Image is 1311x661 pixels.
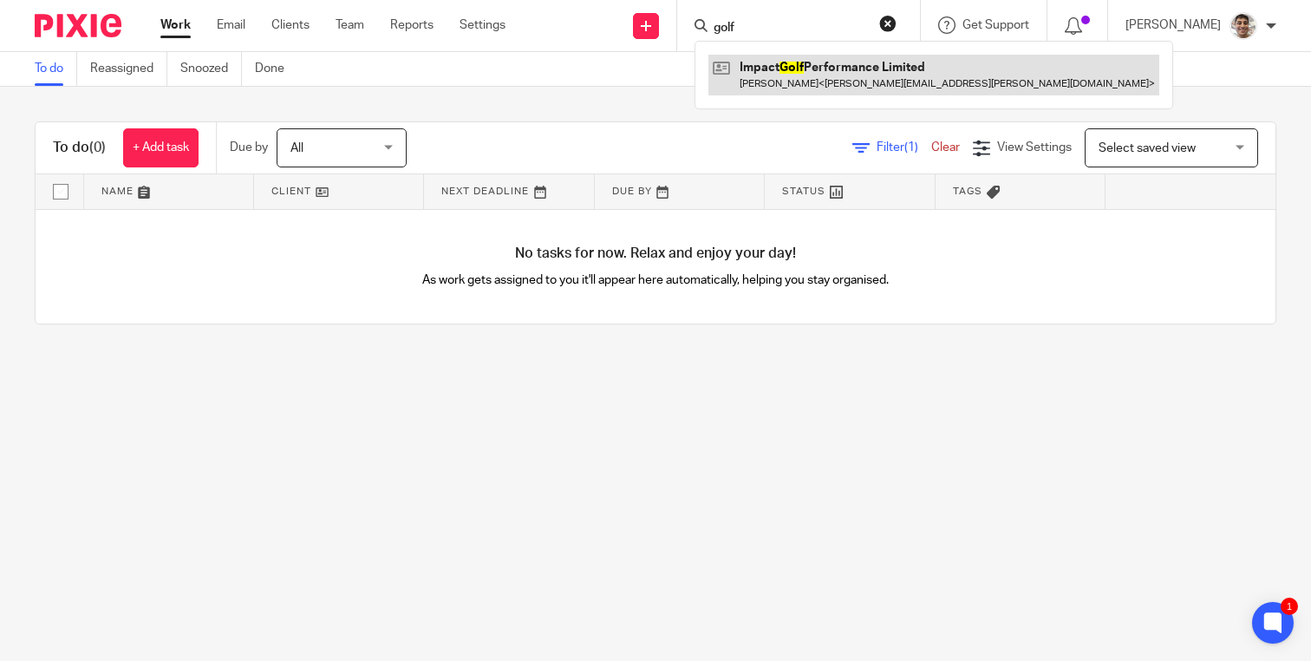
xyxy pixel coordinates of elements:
[336,16,364,34] a: Team
[460,16,505,34] a: Settings
[953,187,982,196] span: Tags
[1229,12,1257,40] img: PXL_20240409_141816916.jpg
[997,141,1072,154] span: View Settings
[217,16,245,34] a: Email
[712,21,868,36] input: Search
[271,16,310,34] a: Clients
[123,128,199,167] a: + Add task
[962,19,1029,31] span: Get Support
[160,16,191,34] a: Work
[931,141,960,154] a: Clear
[1281,598,1298,615] div: 1
[877,141,931,154] span: Filter
[230,139,268,156] p: Due by
[290,142,303,154] span: All
[346,272,966,289] p: As work gets assigned to you it'll appear here automatically, helping you stay organised.
[89,141,106,154] span: (0)
[180,52,242,86] a: Snoozed
[35,52,77,86] a: To do
[904,141,918,154] span: (1)
[90,52,167,86] a: Reassigned
[36,245,1275,263] h4: No tasks for now. Relax and enjoy your day!
[255,52,297,86] a: Done
[1099,142,1196,154] span: Select saved view
[35,14,121,37] img: Pixie
[879,15,897,32] button: Clear
[390,16,434,34] a: Reports
[53,139,106,157] h1: To do
[1125,16,1221,34] p: [PERSON_NAME]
